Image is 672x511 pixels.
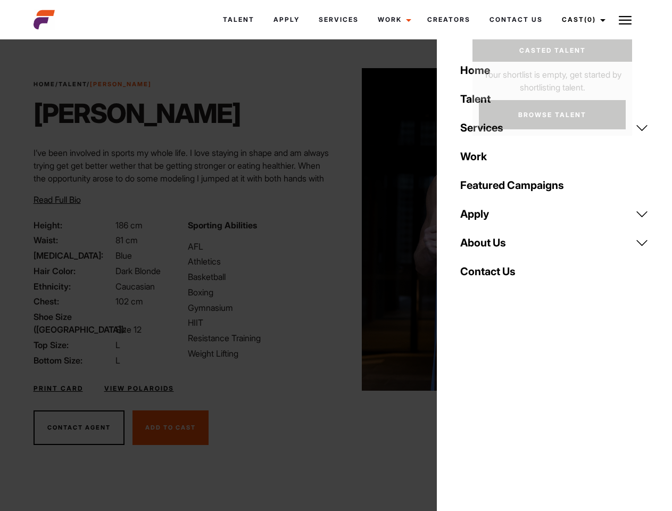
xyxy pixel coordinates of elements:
[454,56,655,85] a: Home
[264,5,309,34] a: Apply
[584,15,596,23] span: (0)
[34,354,113,367] span: Bottom Size:
[115,266,161,276] span: Dark Blonde
[188,286,329,299] li: Boxing
[34,410,125,446] button: Contact Agent
[34,384,83,393] a: Print Card
[309,5,368,34] a: Services
[115,340,120,350] span: L
[34,310,113,336] span: Shoe Size ([GEOGRAPHIC_DATA]):
[552,5,612,34] a: Cast(0)
[34,9,55,30] img: cropped-aefm-brand-fav-22-square.png
[188,301,329,314] li: Gymnasium
[188,255,329,268] li: Athletics
[34,280,113,293] span: Ethnicity:
[472,62,632,94] p: Your shortlist is empty, get started by shortlisting talent.
[34,219,113,232] span: Height:
[454,257,655,286] a: Contact Us
[34,194,81,205] span: Read Full Bio
[34,193,81,206] button: Read Full Bio
[34,249,113,262] span: [MEDICAL_DATA]:
[90,80,152,88] strong: [PERSON_NAME]
[188,270,329,283] li: Basketball
[188,316,329,329] li: HIIT
[34,234,113,246] span: Waist:
[188,240,329,253] li: AFL
[34,80,152,89] span: / /
[472,39,632,62] a: Casted Talent
[368,5,418,34] a: Work
[59,80,87,88] a: Talent
[418,5,480,34] a: Creators
[188,332,329,344] li: Resistance Training
[115,281,155,292] span: Caucasian
[188,347,329,360] li: Weight Lifting
[454,85,655,113] a: Talent
[115,235,138,245] span: 81 cm
[188,220,257,230] strong: Sporting Abilities
[104,384,174,393] a: View Polaroids
[115,324,142,335] span: Size 12
[34,265,113,277] span: Hair Color:
[213,5,264,34] a: Talent
[115,355,120,366] span: L
[132,410,209,446] button: Add To Cast
[454,171,655,200] a: Featured Campaigns
[34,80,55,88] a: Home
[480,5,552,34] a: Contact Us
[115,296,143,307] span: 102 cm
[619,14,632,27] img: Burger icon
[145,424,196,431] span: Add To Cast
[454,142,655,171] a: Work
[115,220,143,230] span: 186 cm
[34,146,330,236] p: I’ve been involved in sports my whole life. I love staying in shape and am always trying get get ...
[34,339,113,351] span: Top Size:
[479,100,626,129] a: Browse Talent
[454,200,655,228] a: Apply
[454,228,655,257] a: About Us
[115,250,132,261] span: Blue
[34,97,240,129] h1: [PERSON_NAME]
[454,113,655,142] a: Services
[34,295,113,308] span: Chest:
